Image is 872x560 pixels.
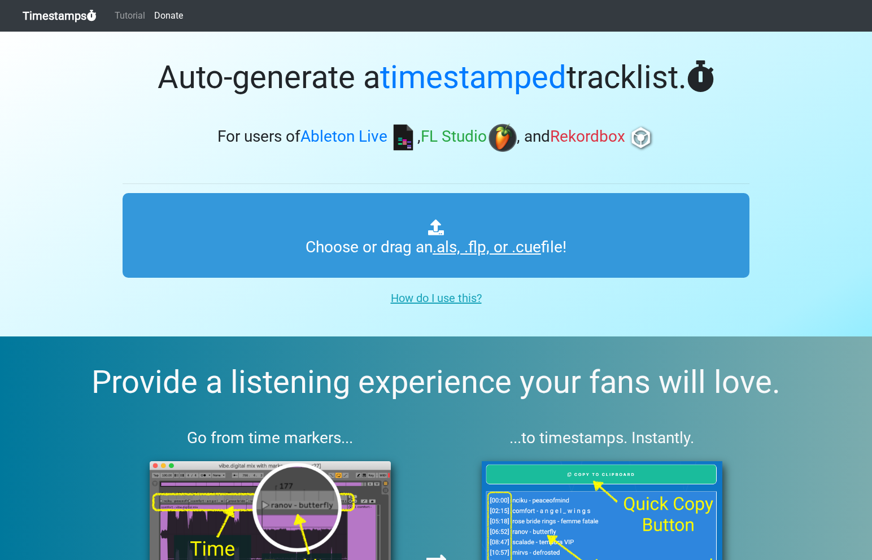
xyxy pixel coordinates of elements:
span: Ableton Live [300,128,387,146]
img: rb.png [627,124,655,152]
h3: Go from time markers... [123,428,418,448]
h3: For users of , , and [123,124,749,152]
u: How do I use this? [391,291,482,305]
a: Timestamps [23,5,97,27]
span: timestamped [380,59,566,96]
span: Rekordbox [550,128,625,146]
a: Tutorial [110,5,150,27]
h3: ...to timestamps. Instantly. [455,428,750,448]
a: Donate [150,5,188,27]
img: ableton.png [389,124,417,152]
h1: Auto-generate a tracklist. [123,59,749,97]
h2: Provide a listening experience your fans will love. [27,364,845,401]
img: fl.png [489,124,517,152]
span: FL Studio [421,128,487,146]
